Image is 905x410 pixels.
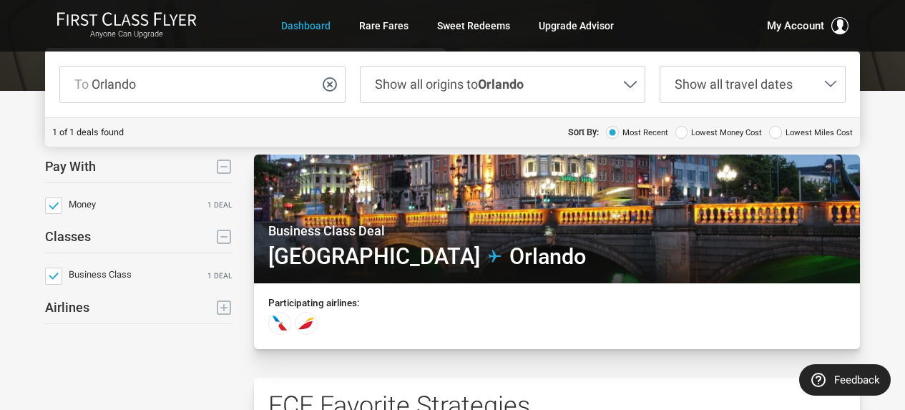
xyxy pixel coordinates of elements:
span: Feedback [26,10,87,23]
span: 1 deal [207,200,233,212]
h3: Pay With [45,160,96,174]
span: Lowest Miles Cost [786,126,853,139]
a: Sweet Redeems [437,13,510,39]
h3: Participating airlines: [268,298,360,308]
span: To [74,77,89,92]
span: 1 deal [207,270,233,283]
span: Lowest Money Cost [691,126,762,139]
small: Anyone Can Upgrade [57,29,197,39]
button: Feedback [799,364,891,396]
h3: Airlines [45,301,89,315]
header: Sort By: [568,125,599,140]
a: Rare Fares [359,13,409,39]
span: Money [69,199,96,210]
span: Orlando [92,77,136,92]
span: Most Recent [622,126,668,139]
div: 1 of 1 deals found [52,125,124,140]
span: My Account [767,17,824,34]
div: Iberia [295,312,318,335]
button: Clear selection [321,76,338,93]
a: Upgrade Advisor [539,13,614,39]
strong: Orlando [478,77,524,92]
span: Business Class [69,269,132,280]
span: Show all travel dates [675,77,793,92]
span: Feedback [834,374,880,386]
button: My Account [767,17,848,34]
h3: Classes [45,230,91,244]
a: Dashboard [281,13,331,39]
div: American Airlines [268,312,291,335]
span: Show all origins to [375,77,524,92]
img: First Class Flyer [57,11,197,26]
a: First Class FlyerAnyone Can Upgrade [57,11,197,40]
